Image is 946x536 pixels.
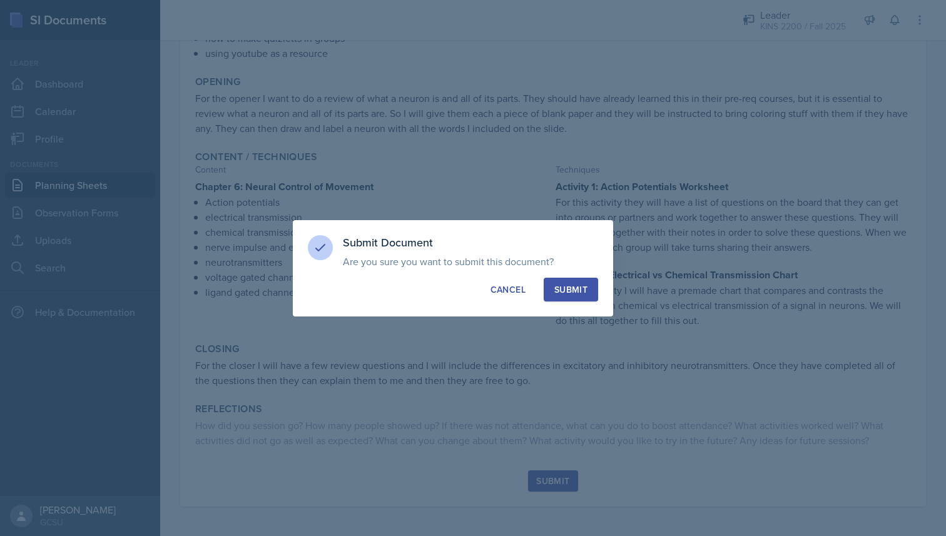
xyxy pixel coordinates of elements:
[544,278,598,301] button: Submit
[554,283,587,296] div: Submit
[343,235,598,250] h3: Submit Document
[343,255,598,268] p: Are you sure you want to submit this document?
[480,278,536,301] button: Cancel
[491,283,526,296] div: Cancel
